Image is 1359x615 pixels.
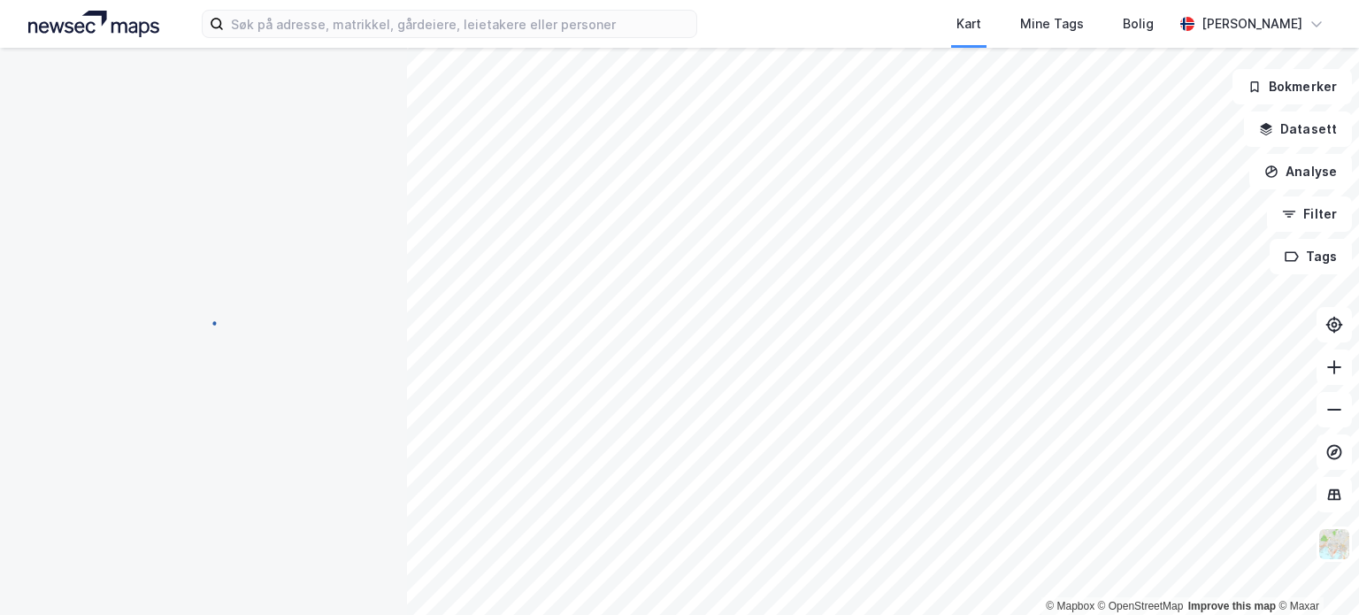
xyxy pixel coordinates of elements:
[224,11,696,37] input: Søk på adresse, matrikkel, gårdeiere, leietakere eller personer
[1232,69,1352,104] button: Bokmerker
[1098,600,1184,612] a: OpenStreetMap
[1202,13,1302,35] div: [PERSON_NAME]
[1271,530,1359,615] iframe: Chat Widget
[189,307,218,335] img: spinner.a6d8c91a73a9ac5275cf975e30b51cfb.svg
[1249,154,1352,189] button: Analyse
[1020,13,1084,35] div: Mine Tags
[1270,239,1352,274] button: Tags
[956,13,981,35] div: Kart
[1123,13,1154,35] div: Bolig
[1317,527,1351,561] img: Z
[1046,600,1094,612] a: Mapbox
[1244,111,1352,147] button: Datasett
[1188,600,1276,612] a: Improve this map
[1267,196,1352,232] button: Filter
[28,11,159,37] img: logo.a4113a55bc3d86da70a041830d287a7e.svg
[1271,530,1359,615] div: Kontrollprogram for chat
